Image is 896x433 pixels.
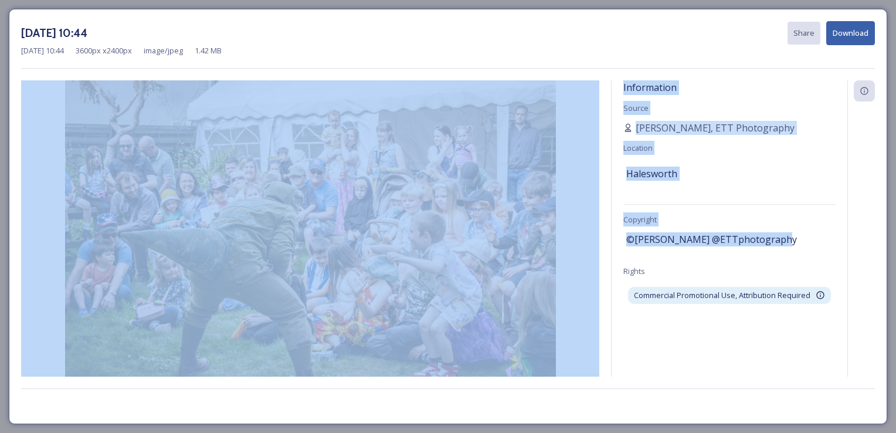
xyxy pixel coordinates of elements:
[21,45,64,56] span: [DATE] 10:44
[623,81,677,94] span: Information
[636,121,795,135] span: [PERSON_NAME], ETT Photography
[21,25,87,42] h3: [DATE] 10:44
[21,80,599,408] img: mary%40ettphotography.co.uk-INK-Festival-52.jpg
[623,103,649,113] span: Source
[788,22,820,45] button: Share
[626,167,677,181] span: Halesworth
[623,266,645,276] span: Rights
[144,45,183,56] span: image/jpeg
[634,290,810,301] span: Commercial Promotional Use, Attribution Required
[623,214,657,225] span: Copyright
[626,232,797,246] span: ©[PERSON_NAME] @ETTphotography
[623,143,653,153] span: Location
[76,45,132,56] span: 3600 px x 2400 px
[195,45,222,56] span: 1.42 MB
[826,21,875,45] button: Download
